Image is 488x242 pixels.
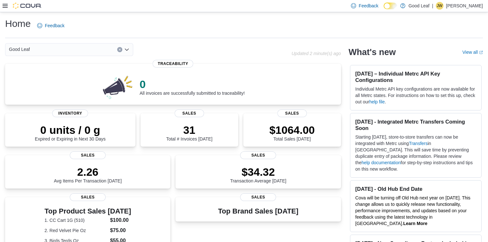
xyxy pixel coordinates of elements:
a: Transfers [409,141,428,146]
p: $1064.00 [269,124,315,136]
button: Open list of options [124,47,129,52]
div: Total # Invoices [DATE] [166,124,212,141]
h3: [DATE] - Old Hub End Date [355,186,476,192]
span: Feedback [45,22,64,29]
h3: [DATE] – Individual Metrc API Key Configurations [355,70,476,83]
h1: Home [5,17,31,30]
a: Learn More [403,221,427,226]
div: All invoices are successfully submitted to traceability! [140,78,245,96]
div: Transaction Average [DATE] [230,165,287,183]
dt: 2. Red Velvet Pie Oz [45,227,108,234]
span: Sales [175,109,204,117]
span: Cova will be turning off Old Hub next year on [DATE]. This change allows us to quickly release ne... [355,195,471,226]
h3: Top Product Sales [DATE] [45,207,131,215]
img: 0 [101,74,134,100]
span: Sales [240,151,276,159]
span: Sales [240,193,276,201]
span: JW [437,2,442,10]
dd: $100.00 [110,216,131,224]
p: | [432,2,433,10]
p: Starting [DATE], store-to-store transfers can now be integrated with Metrc using in [GEOGRAPHIC_D... [355,134,476,172]
a: help file [369,99,385,104]
a: help documentation [362,160,401,165]
span: Good Leaf [9,45,30,53]
p: 0 [140,78,245,91]
span: Sales [277,109,306,117]
div: Jordon Walters [436,2,443,10]
span: Feedback [359,3,378,9]
p: 0 units / 0 g [35,124,106,136]
svg: External link [479,51,483,54]
div: Total Sales [DATE] [269,124,315,141]
p: [PERSON_NAME] [446,2,483,10]
div: Expired or Expiring in Next 30 Days [35,124,106,141]
a: View allExternal link [462,50,483,55]
h3: [DATE] - Integrated Metrc Transfers Coming Soon [355,118,476,131]
dd: $75.00 [110,227,131,234]
p: $34.32 [230,165,287,178]
img: Cova [13,3,42,9]
dt: 1. CC Cart 1G (510) [45,217,108,223]
span: Sales [70,151,106,159]
button: Clear input [117,47,122,52]
input: Dark Mode [384,3,397,9]
p: Updated 2 minute(s) ago [291,51,341,56]
span: Sales [70,193,106,201]
span: Inventory [52,109,88,117]
p: 2.26 [54,165,122,178]
h2: What's new [349,47,396,57]
p: 31 [166,124,212,136]
div: Avg Items Per Transaction [DATE] [54,165,122,183]
a: Feedback [35,19,67,32]
h3: Top Brand Sales [DATE] [218,207,298,215]
p: Individual Metrc API key configurations are now available for all Metrc states. For instructions ... [355,86,476,105]
p: Good Leaf [409,2,429,10]
span: Traceability [153,60,193,68]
